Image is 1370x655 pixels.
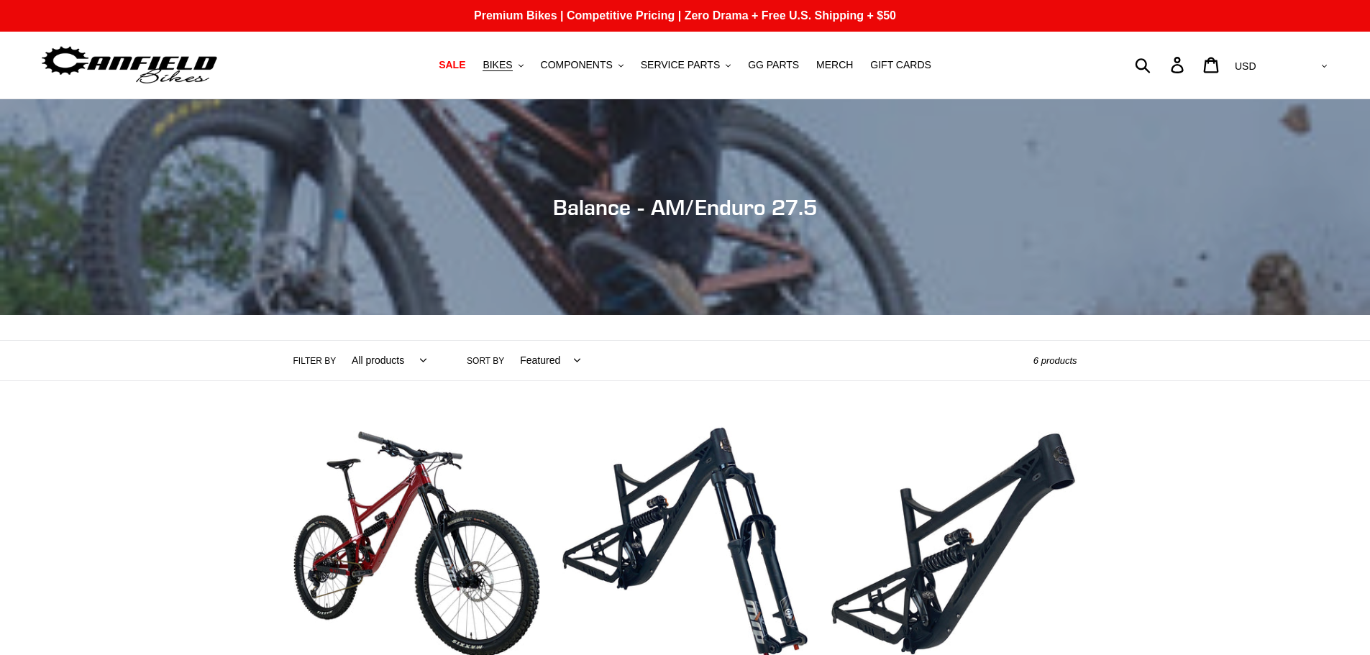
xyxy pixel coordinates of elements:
[870,59,931,71] span: GIFT CARDS
[553,194,817,220] span: Balance - AM/Enduro 27.5
[40,42,219,88] img: Canfield Bikes
[748,59,799,71] span: GG PARTS
[483,59,512,71] span: BIKES
[293,354,337,367] label: Filter by
[816,59,853,71] span: MERCH
[475,55,530,75] button: BIKES
[634,55,738,75] button: SERVICE PARTS
[1033,355,1077,366] span: 6 products
[534,55,631,75] button: COMPONENTS
[541,59,613,71] span: COMPONENTS
[641,59,720,71] span: SERVICE PARTS
[741,55,806,75] a: GG PARTS
[809,55,860,75] a: MERCH
[863,55,939,75] a: GIFT CARDS
[439,59,465,71] span: SALE
[467,354,504,367] label: Sort by
[431,55,472,75] a: SALE
[1143,49,1179,81] input: Search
